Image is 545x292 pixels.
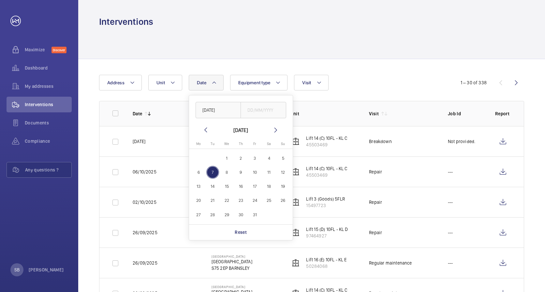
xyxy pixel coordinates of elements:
button: October 10, 2025 [248,165,262,179]
p: 50284068 [306,263,346,269]
span: Sa [267,142,271,146]
p: Lift 3 (Goods) 5FLR [306,196,345,202]
span: 27 [192,208,205,221]
span: 11 [263,166,275,179]
img: elevator.svg [292,198,300,206]
h1: Interventions [99,16,153,28]
span: Dashboard [25,65,72,71]
button: October 15, 2025 [220,179,234,193]
img: elevator.svg [292,229,300,236]
input: DD/MM/YYYY [241,102,286,118]
div: Regular maintenance [369,260,412,266]
button: October 20, 2025 [192,193,206,207]
span: 30 [234,208,247,221]
span: 28 [206,208,219,221]
button: October 3, 2025 [248,151,262,165]
button: October 26, 2025 [276,193,290,207]
p: Lift 14 (C) 10FL - KL C [306,135,347,141]
span: 16 [234,180,247,193]
span: 10 [248,166,261,179]
img: elevator.svg [292,138,300,145]
span: 5 [277,152,289,165]
span: 31 [248,208,261,221]
button: Address [99,75,142,90]
button: October 21, 2025 [206,193,220,207]
span: 14 [206,180,219,193]
button: October 14, 2025 [206,179,220,193]
button: October 30, 2025 [234,208,248,222]
button: October 2, 2025 [234,151,248,165]
span: Address [107,80,125,85]
span: 7 [206,166,219,179]
span: Tu [211,142,214,146]
div: Repair [369,229,382,236]
button: October 1, 2025 [220,151,234,165]
button: October 27, 2025 [192,208,206,222]
span: 21 [206,194,219,207]
p: 15497723 [306,202,345,209]
button: October 25, 2025 [262,193,276,207]
button: Unit [148,75,182,90]
button: October 22, 2025 [220,193,234,207]
button: October 13, 2025 [192,179,206,193]
span: Fr [253,142,256,146]
button: October 29, 2025 [220,208,234,222]
span: 26 [277,194,289,207]
span: Compliance [25,138,72,144]
button: October 16, 2025 [234,179,248,193]
button: October 19, 2025 [276,179,290,193]
p: S75 2EP BARNSLEY [212,265,252,271]
button: October 28, 2025 [206,208,220,222]
p: Lift 15 (D) 10FL - KL D [306,226,348,233]
span: Su [281,142,285,146]
button: October 31, 2025 [248,208,262,222]
button: October 17, 2025 [248,179,262,193]
div: 1 – 30 of 338 [461,79,487,86]
span: 23 [234,194,247,207]
span: Mo [196,142,201,146]
p: Report [495,110,511,117]
span: 17 [248,180,261,193]
p: [DATE] [133,138,145,145]
input: DD/MM/YYYY [196,102,241,118]
span: Interventions [25,101,72,108]
span: 2 [234,152,247,165]
p: 06/10/2025 [133,169,156,175]
span: 8 [220,166,233,179]
span: 12 [277,166,289,179]
span: 22 [220,194,233,207]
span: 29 [220,208,233,221]
p: Unit [290,110,359,117]
span: 3 [248,152,261,165]
div: Breakdown [369,138,392,145]
p: --- [448,169,453,175]
button: October 18, 2025 [262,179,276,193]
button: October 5, 2025 [276,151,290,165]
button: Date [189,75,224,90]
p: [GEOGRAPHIC_DATA] [212,258,252,265]
span: 9 [234,166,247,179]
span: We [224,142,229,146]
p: Lift 14 (C) 10FL - KL C [306,165,347,172]
button: Equipment type [230,75,288,90]
button: October 23, 2025 [234,193,248,207]
button: October 6, 2025 [192,165,206,179]
div: Repair [369,199,382,205]
button: October 7, 2025 [206,165,220,179]
button: October 11, 2025 [262,165,276,179]
div: Repair [369,169,382,175]
p: [GEOGRAPHIC_DATA] [212,254,252,258]
p: 26/09/2025 [133,229,157,236]
span: Maximize [25,46,52,53]
p: 97464927 [306,233,348,239]
p: Lift 16 (E) 10FL - KL E [306,256,346,263]
button: October 12, 2025 [276,165,290,179]
span: 6 [192,166,205,179]
p: 26/09/2025 [133,260,157,266]
span: 25 [263,194,275,207]
span: 18 [263,180,275,193]
p: Not provided. [448,138,475,145]
p: [PERSON_NAME] [29,267,64,273]
span: 13 [192,180,205,193]
span: Visit [302,80,311,85]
